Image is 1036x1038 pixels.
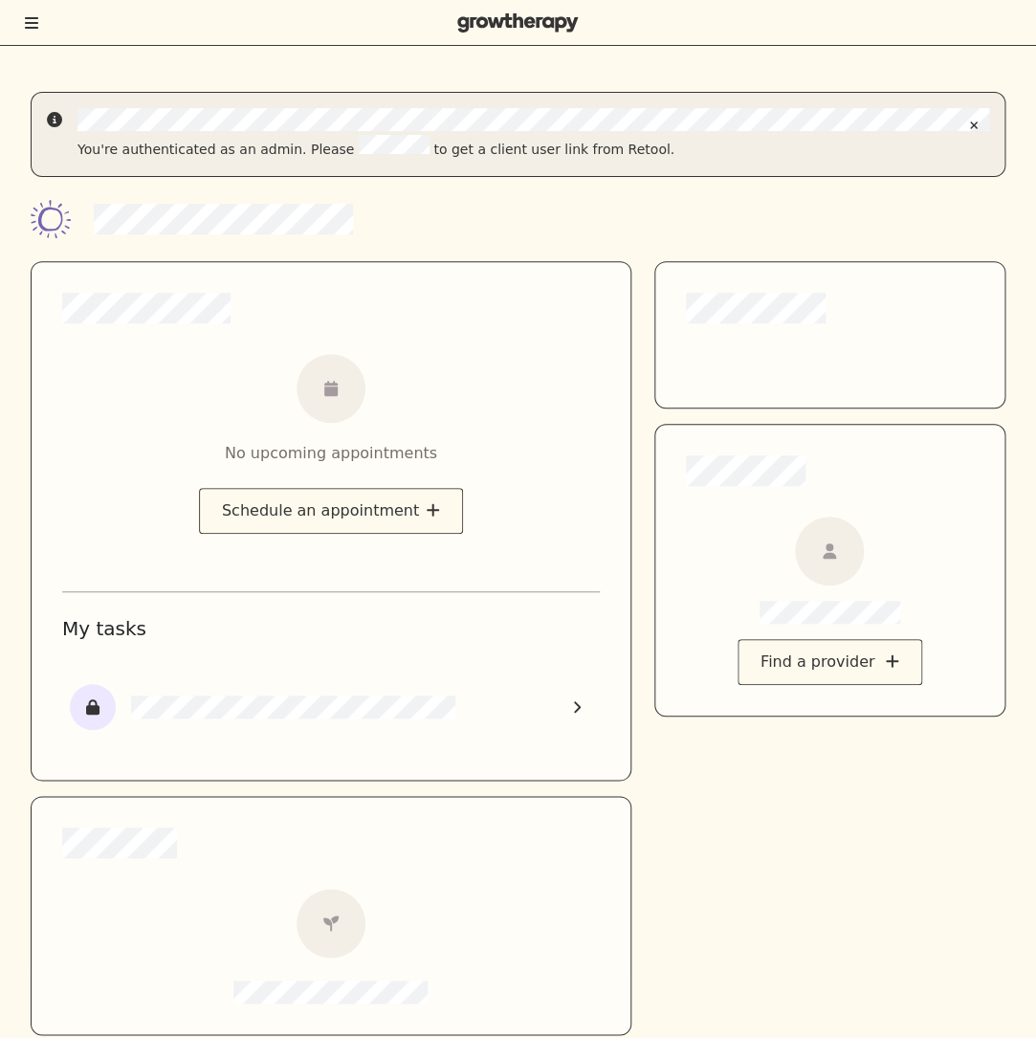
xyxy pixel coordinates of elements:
div: No upcoming appointments [225,442,437,465]
button: Toggle menu [23,13,40,33]
a: Find a provider [738,652,922,671]
div: You're authenticated as an admin. Please to get a client user link from Retool. [77,135,989,161]
div: Find a provider [738,639,922,685]
button: Close alert [959,108,989,143]
h1: My tasks [62,615,600,642]
img: Grow Therapy logo [457,13,579,33]
button: Schedule an appointment [199,488,463,534]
